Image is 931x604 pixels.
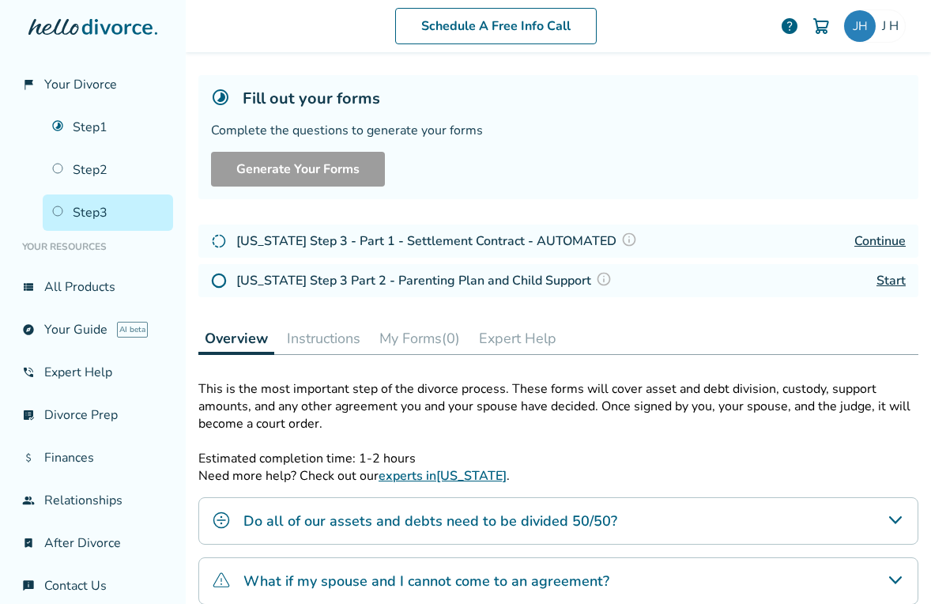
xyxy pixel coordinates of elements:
[13,269,173,305] a: view_listAll Products
[44,76,117,93] span: Your Divorce
[43,152,173,188] a: Step2
[780,17,799,36] a: help
[379,467,507,485] a: experts in[US_STATE]
[212,511,231,530] img: Do all of our assets and debts need to be divided 50/50?
[43,109,173,145] a: Step1
[395,8,597,44] a: Schedule A Free Info Call
[22,494,35,507] span: group
[473,323,563,354] button: Expert Help
[852,528,931,604] iframe: Chat Widget
[13,397,173,433] a: list_alt_checkDivorce Prep
[13,482,173,519] a: groupRelationships
[22,366,35,379] span: phone_in_talk
[198,467,918,485] p: Need more help? Check out our .
[13,311,173,348] a: exploreYour GuideAI beta
[22,537,35,549] span: bookmark_check
[211,152,385,187] button: Generate Your Forms
[236,270,616,291] h4: [US_STATE] Step 3 Part 2 - Parenting Plan and Child Support
[243,571,609,591] h4: What if my spouse and I cannot come to an agreement?
[243,511,617,531] h4: Do all of our assets and debts need to be divided 50/50?
[236,231,642,251] h4: [US_STATE] Step 3 - Part 1 - Settlement Contract - AUTOMATED
[13,66,173,103] a: flag_2Your Divorce
[198,432,918,467] p: Estimated completion time: 1-2 hours
[22,451,35,464] span: attach_money
[198,380,918,432] p: This is the most important step of the divorce process. These forms will cover asset and debt div...
[876,272,906,289] a: Start
[22,409,35,421] span: list_alt_check
[22,78,35,91] span: flag_2
[854,232,906,250] a: Continue
[373,323,466,354] button: My Forms(0)
[13,231,173,262] li: Your Resources
[13,440,173,476] a: attach_moneyFinances
[844,10,876,42] img: jillofuw@yahoo.com
[22,281,35,293] span: view_list
[13,354,173,391] a: phone_in_talkExpert Help
[13,525,173,561] a: bookmark_checkAfter Divorce
[596,271,612,287] img: Question Mark
[22,579,35,592] span: chat_info
[621,232,637,247] img: Question Mark
[211,273,227,289] img: Not Started
[211,233,227,249] img: In Progress
[243,88,380,109] h5: Fill out your forms
[281,323,367,354] button: Instructions
[882,17,905,35] span: J H
[212,571,231,590] img: What if my spouse and I cannot come to an agreement?
[211,122,906,139] div: Complete the questions to generate your forms
[13,568,173,604] a: chat_infoContact Us
[812,17,831,36] img: Cart
[198,323,274,355] button: Overview
[198,497,918,545] div: Do all of our assets and debts need to be divided 50/50?
[22,323,35,336] span: explore
[43,194,173,231] a: Step3
[117,322,148,338] span: AI beta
